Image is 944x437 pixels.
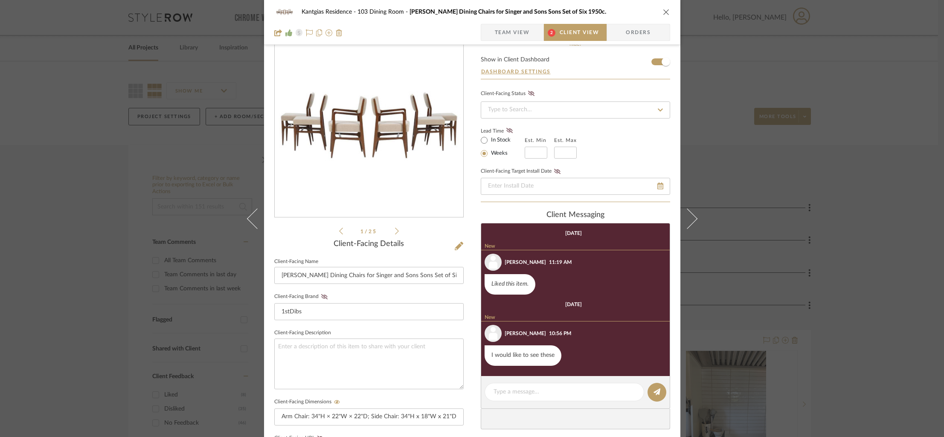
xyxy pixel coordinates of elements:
[319,294,330,300] button: Client-Facing Brand
[274,294,330,300] label: Client-Facing Brand
[560,24,599,41] span: Client View
[410,9,606,15] span: [PERSON_NAME] Dining Chairs for Singer and Sons Sons Set of Six 1950c.
[662,8,670,16] button: close
[274,303,464,320] input: Enter Client-Facing Brand
[481,211,670,220] div: client Messaging
[276,32,462,217] img: 0726575d-fc83-4bb8-8469-4f1685cd6b5c_436x436.jpg
[274,3,295,20] img: 0726575d-fc83-4bb8-8469-4f1685cd6b5c_48x40.jpg
[274,331,331,335] label: Client-Facing Description
[481,168,563,174] label: Client-Facing Target Install Date
[481,243,670,250] div: New
[548,29,555,37] span: 2
[489,150,508,157] label: Weeks
[360,229,365,234] span: 1
[481,178,670,195] input: Enter Install Date
[505,258,546,266] div: [PERSON_NAME]
[495,24,530,41] span: Team View
[481,101,670,119] input: Type to Search…
[481,68,551,75] button: Dashboard Settings
[549,330,571,337] div: 10:56 PM
[616,24,660,41] span: Orders
[357,9,410,15] span: 103 Dining Room
[485,345,561,366] div: I would like to see these
[275,32,463,217] div: 0
[274,267,464,284] input: Enter Client-Facing Item Name
[504,127,515,135] button: Lead Time
[274,408,464,425] input: Enter item dimensions
[274,240,464,249] div: Client-Facing Details
[554,137,577,143] label: Est. Max
[489,136,511,144] label: In Stock
[336,29,343,36] img: Remove from project
[331,399,343,405] button: Client-Facing Dimensions
[481,90,537,98] div: Client-Facing Status
[549,258,572,266] div: 11:19 AM
[274,260,318,264] label: Client-Facing Name
[302,9,357,15] span: Kantgias Residence
[369,229,377,234] span: 25
[481,127,525,135] label: Lead Time
[565,230,582,236] div: [DATE]
[481,135,525,159] mat-radio-group: Select item type
[485,254,502,271] img: user_avatar.png
[485,325,502,342] img: user_avatar.png
[505,330,546,337] div: [PERSON_NAME]
[485,274,535,295] div: Liked this item.
[525,137,546,143] label: Est. Min
[552,168,563,174] button: Client-Facing Target Install Date
[365,229,369,234] span: /
[565,301,582,307] div: [DATE]
[481,314,670,321] div: New
[274,399,343,405] label: Client-Facing Dimensions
